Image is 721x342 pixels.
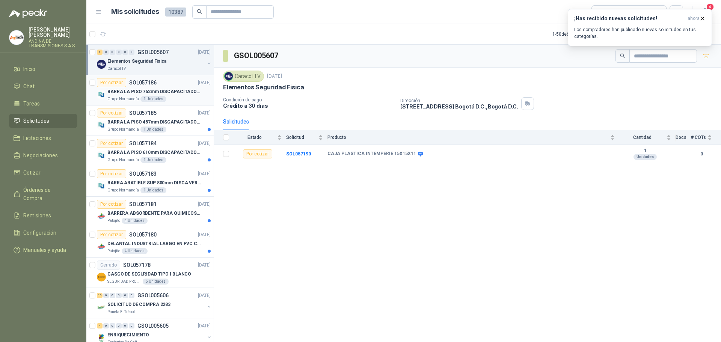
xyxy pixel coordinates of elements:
p: GSOL005607 [137,50,169,55]
a: Cotizar [9,166,77,180]
p: Dirección [400,98,518,103]
div: 0 [116,293,122,298]
a: Tareas [9,96,77,111]
div: 0 [110,323,115,328]
p: ENRIQUECIMIENTO [107,331,149,339]
img: Company Logo [97,121,106,130]
div: Caracol TV [223,71,264,82]
div: Por cotizar [97,139,126,148]
p: BARRA LA PISO 457mm DISCAPACITADOS SOCO [107,119,201,126]
a: Por cotizarSOL057180[DATE] Company LogoDELANTAL INDUSTRIAL LARGO EN PVC COLOR AMARILLOPatojito4 U... [86,227,214,258]
p: GSOL005606 [137,293,169,298]
p: Patojito [107,248,120,254]
p: BARRA LA PISO 762mm DISCAPACITADOS SOCO [107,88,201,95]
div: Por cotizar [97,78,126,87]
button: 4 [698,5,712,19]
h1: Mis solicitudes [111,6,159,17]
img: Company Logo [97,242,106,251]
th: Cantidad [619,130,676,145]
div: 0 [110,50,115,55]
a: Solicitudes [9,114,77,128]
a: 1 0 0 0 0 0 GSOL005607[DATE] Company LogoElementos Seguridad FisicaCaracol TV [97,48,212,72]
p: [DATE] [198,262,211,269]
h3: ¡Has recibido nuevas solicitudes! [574,15,685,22]
p: BARRERA ABSORBENTE PARA QUIMICOS (DERRAME DE HIPOCLORITO) [107,210,201,217]
a: Chat [9,79,77,93]
span: Negociaciones [23,151,58,160]
p: Elementos Seguridad Fisica [107,58,166,65]
span: search [620,53,625,59]
p: [DATE] [198,170,211,178]
div: 0 [116,323,122,328]
div: Solicitudes [223,118,249,126]
p: SOL057183 [129,171,157,176]
p: [DATE] [198,292,211,299]
p: [DATE] [198,201,211,208]
div: 1 [97,50,103,55]
img: Company Logo [97,212,106,221]
div: Cerrado [97,261,120,270]
span: Solicitud [286,135,317,140]
p: Crédito a 30 días [223,102,394,109]
div: 4 [97,323,103,328]
div: 1 Unidades [140,127,166,133]
p: Grupo Normandía [107,96,139,102]
p: CASCO DE SEGURIDAD TIPO I BLANCO [107,271,191,278]
p: Grupo Normandía [107,157,139,163]
div: Unidades [634,154,657,160]
p: SOL057181 [129,202,157,207]
img: Logo peakr [9,9,47,18]
p: Panela El Trébol [107,309,135,315]
p: Grupo Normandía [107,187,139,193]
div: Por cotizar [97,108,126,118]
p: [DATE] [198,110,211,117]
div: 5 Unidades [143,279,169,285]
p: [DATE] [198,49,211,56]
img: Company Logo [97,151,106,160]
a: Remisiones [9,208,77,223]
div: 0 [103,323,109,328]
p: SOL057180 [129,232,157,237]
p: SOL057186 [129,80,157,85]
span: 4 [706,3,714,11]
span: 10387 [165,8,186,17]
p: Patojito [107,218,120,224]
a: Inicio [9,62,77,76]
p: [DATE] [198,140,211,147]
a: Por cotizarSOL057181[DATE] Company LogoBARRERA ABSORBENTE PARA QUIMICOS (DERRAME DE HIPOCLORITO)P... [86,197,214,227]
div: 0 [129,293,134,298]
p: SEGURIDAD PROVISER LTDA [107,279,141,285]
p: BARRA ABATIBLE SUP 800mm DISCA VERT SOCO [107,179,201,187]
button: ¡Has recibido nuevas solicitudes!ahora Los compradores han publicado nuevas solicitudes en tus ca... [568,9,712,46]
span: Cantidad [619,135,665,140]
p: [DATE] [267,73,282,80]
span: Remisiones [23,211,51,220]
a: Manuales y ayuda [9,243,77,257]
b: SOL057190 [286,151,311,157]
div: Por cotizar [97,169,126,178]
a: CerradoSOL057178[DATE] Company LogoCASCO DE SEGURIDAD TIPO I BLANCOSEGURIDAD PROVISER LTDA5 Unidades [86,258,214,288]
h3: GSOL005607 [234,50,279,62]
th: Estado [234,130,286,145]
img: Company Logo [97,273,106,282]
p: Grupo Normandía [107,127,139,133]
span: search [197,9,202,14]
span: Tareas [23,99,40,108]
a: Por cotizarSOL057184[DATE] Company LogoBARRA LA PISO 610mm DISCAPACITADOS SOCOGrupo Normandía1 Un... [86,136,214,166]
div: 1 - 50 de 6631 [552,28,601,40]
div: Por cotizar [97,200,126,209]
a: Por cotizarSOL057186[DATE] Company LogoBARRA LA PISO 762mm DISCAPACITADOS SOCOGrupo Normandía1 Un... [86,75,214,105]
div: 0 [122,323,128,328]
p: SOL057178 [123,262,151,268]
a: Configuración [9,226,77,240]
a: 16 0 0 0 0 0 GSOL005606[DATE] Company LogoSOLICITUD DE COMPRA 2283Panela El Trébol [97,291,212,315]
a: Órdenes de Compra [9,183,77,205]
span: ahora [688,15,700,22]
span: Inicio [23,65,35,73]
span: Órdenes de Compra [23,186,70,202]
div: 0 [122,293,128,298]
div: 16 [97,293,103,298]
div: Por cotizar [97,230,126,239]
div: 0 [110,293,115,298]
th: Docs [676,130,691,145]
